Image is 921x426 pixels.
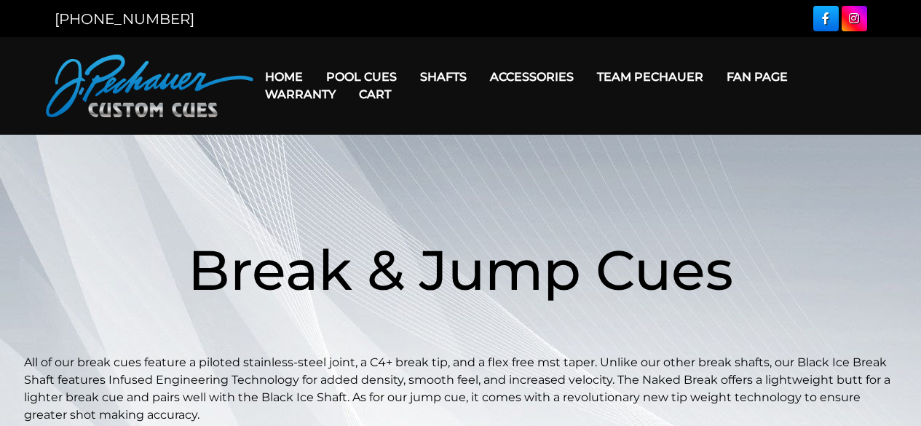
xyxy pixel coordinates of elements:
[24,354,898,424] p: All of our break cues feature a piloted stainless-steel joint, a C4+ break tip, and a flex free m...
[46,55,253,117] img: Pechauer Custom Cues
[408,58,478,95] a: Shafts
[188,236,733,304] span: Break & Jump Cues
[585,58,715,95] a: Team Pechauer
[478,58,585,95] a: Accessories
[55,10,194,28] a: [PHONE_NUMBER]
[715,58,799,95] a: Fan Page
[315,58,408,95] a: Pool Cues
[253,76,347,113] a: Warranty
[253,58,315,95] a: Home
[347,76,403,113] a: Cart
